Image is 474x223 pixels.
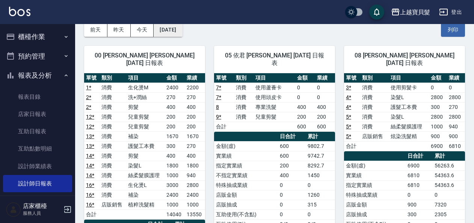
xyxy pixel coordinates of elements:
th: 累計 [306,132,335,142]
td: 1000 [165,170,185,180]
td: 店販銷售 [360,131,388,141]
td: 200 [295,112,315,122]
td: 消費 [100,151,126,161]
td: 600 [295,122,315,131]
td: 54363.6 [433,180,465,190]
td: 實業績 [214,151,278,161]
td: 1000 [429,122,447,131]
td: 0 [406,190,433,200]
td: 合計 [84,209,100,219]
span: 00 [PERSON_NAME] [PERSON_NAME] [DATE] 日報表 [93,52,196,67]
td: 200 [278,161,306,170]
td: 0 [433,190,465,200]
td: 實業績 [344,170,406,180]
td: 6810 [406,170,433,180]
td: 消費 [100,112,126,122]
td: 400 [165,151,185,161]
a: 設計師日報表 [3,175,72,192]
button: 報表及分析 [3,66,72,85]
td: 店販銷售 [100,200,126,209]
td: 940 [447,122,465,131]
td: 店販抽成 [344,209,406,219]
td: 消費 [360,112,388,122]
td: 600 [315,122,335,131]
td: 2200 [185,83,205,92]
td: 0 [306,180,335,190]
th: 單號 [84,73,100,83]
td: 270 [165,92,185,102]
td: 特殊抽成業績 [214,180,278,190]
td: 消費 [100,131,126,141]
td: 1670 [185,131,205,141]
td: 剪髮 [126,102,165,112]
td: 0 [295,92,315,102]
td: 400 [278,170,306,180]
th: 累計 [433,151,465,161]
td: 染髮L [389,92,429,102]
td: 店販抽成 [214,200,278,209]
td: 2800 [429,92,447,102]
th: 單號 [344,73,360,83]
td: 消費 [100,161,126,170]
td: 400 [315,102,335,112]
td: 生化燙L [126,180,165,190]
td: 2800 [447,92,465,102]
td: 消費 [360,122,388,131]
th: 類別 [234,73,254,83]
td: 使用蘆薈卡 [254,83,295,92]
td: 使用頭皮卡 [254,92,295,102]
td: 消費 [360,102,388,112]
button: 今天 [131,23,154,37]
td: 2400 [165,83,185,92]
td: 0 [315,92,335,102]
td: 1800 [185,161,205,170]
td: 絲柔髮膜護理 [389,122,429,131]
td: 300 [406,209,433,219]
button: 預約管理 [3,47,72,66]
td: 0 [429,83,447,92]
td: 270 [447,102,465,112]
button: 前天 [84,23,107,37]
td: 消費 [100,170,126,180]
td: 600 [278,151,306,161]
a: 報表目錄 [3,88,72,105]
td: 400 [295,102,315,112]
td: 互助使用(不含點) [214,209,278,219]
td: 200 [185,122,205,131]
td: 消費 [100,141,126,151]
th: 業績 [185,73,205,83]
td: 店販金額 [214,190,278,200]
td: 940 [185,170,205,180]
td: 2400 [165,190,185,200]
td: 270 [185,92,205,102]
button: save [369,5,384,20]
td: 兒童剪髮 [126,112,165,122]
td: 植粹洗髮精 [126,200,165,209]
td: 0 [278,190,306,200]
button: 上越寶貝髮 [388,5,433,20]
td: 消費 [100,92,126,102]
td: 400 [185,102,205,112]
td: 消費 [360,83,388,92]
th: 類別 [100,73,126,83]
td: 1260 [306,190,335,200]
td: 消費 [360,92,388,102]
td: 消費 [100,180,126,190]
span: 05 依君 [PERSON_NAME] [DATE] 日報表 [223,52,326,67]
td: 特殊抽成業績 [344,190,406,200]
td: 13550 [185,209,205,219]
td: 900 [447,131,465,141]
td: 補染 [126,131,165,141]
a: 8 [216,104,219,110]
td: 6900 [429,141,447,151]
td: 炫染洗髮精 [389,131,429,141]
td: 400 [165,102,185,112]
table: a dense table [214,73,335,132]
td: 護髮工本費 [389,102,429,112]
td: 0 [278,209,306,219]
td: 消費 [234,112,254,122]
td: 900 [406,200,433,209]
td: 生化燙M [126,83,165,92]
td: 0 [306,209,335,219]
div: 上越寶貝髮 [400,8,430,17]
